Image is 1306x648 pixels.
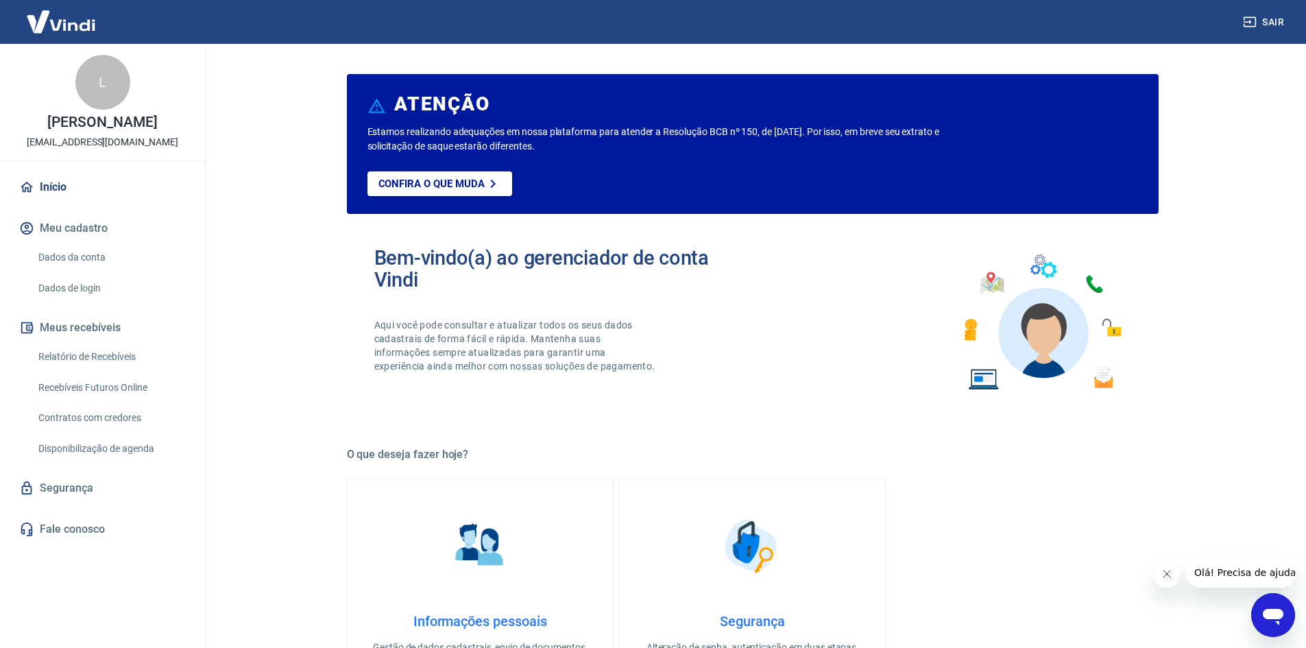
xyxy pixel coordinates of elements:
[374,247,753,291] h2: Bem-vindo(a) ao gerenciador de conta Vindi
[378,178,485,190] p: Confira o que muda
[370,613,591,629] h4: Informações pessoais
[8,10,115,21] span: Olá! Precisa de ajuda?
[33,274,189,302] a: Dados de login
[718,512,786,580] img: Segurança
[16,213,189,243] button: Meu cadastro
[33,343,189,371] a: Relatório de Recebíveis
[33,243,189,272] a: Dados da conta
[367,171,512,196] a: Confira o que muda
[33,435,189,463] a: Disponibilização de agenda
[75,55,130,110] div: L
[394,97,489,111] h6: ATENÇÃO
[446,512,514,580] img: Informações pessoais
[16,313,189,343] button: Meus recebíveis
[1251,593,1295,637] iframe: Botão para abrir a janela de mensagens
[1240,10,1290,35] button: Sair
[374,318,658,373] p: Aqui você pode consultar e atualizar todos os seus dados cadastrais de forma fácil e rápida. Mant...
[367,125,984,154] p: Estamos realizando adequações em nossa plataforma para atender a Resolução BCB nº 150, de [DATE]....
[47,115,157,130] p: [PERSON_NAME]
[642,613,863,629] h4: Segurança
[16,514,189,544] a: Fale conosco
[952,247,1131,398] img: Imagem de um avatar masculino com diversos icones exemplificando as funcionalidades do gerenciado...
[347,448,1159,461] h5: O que deseja fazer hoje?
[1186,557,1295,588] iframe: Mensagem da empresa
[27,135,178,149] p: [EMAIL_ADDRESS][DOMAIN_NAME]
[16,473,189,503] a: Segurança
[33,404,189,432] a: Contratos com credores
[33,374,189,402] a: Recebíveis Futuros Online
[16,172,189,202] a: Início
[1153,560,1181,588] iframe: Fechar mensagem
[16,1,106,43] img: Vindi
